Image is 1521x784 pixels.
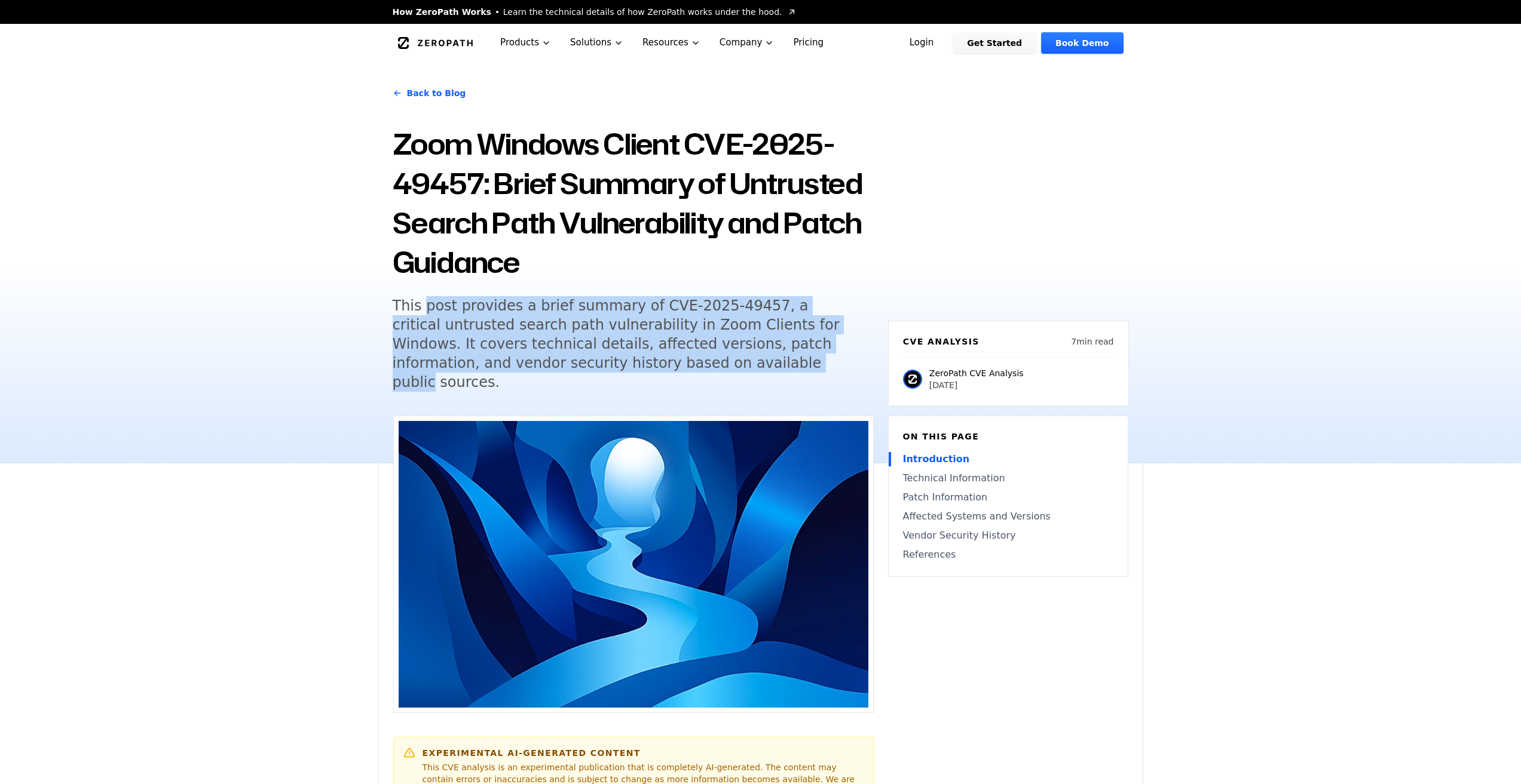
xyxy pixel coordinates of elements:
p: 7 min read [1071,336,1113,348]
button: Company [710,24,784,62]
span: Learn the technical details of how ZeroPath works under the hood. [503,6,782,18]
a: Technical Information [903,471,1113,485]
a: Book Demo [1041,32,1123,54]
a: Patch Information [903,490,1113,505]
a: How ZeroPath WorksLearn the technical details of how ZeroPath works under the hood. [393,6,797,18]
span: How ZeroPath Works [393,6,491,18]
a: References [903,548,1113,562]
a: Introduction [903,452,1113,466]
a: Affected Systems and Versions [903,509,1113,524]
a: Pricing [784,24,833,62]
h6: CVE Analysis [903,336,980,348]
button: Resources [633,24,710,62]
a: Back to Blog [393,76,466,110]
h6: Experimental AI-Generated Content [423,747,864,759]
p: [DATE] [929,379,1024,391]
h5: This post provides a brief summary of CVE-2025-49457, a critical untrusted search path vulnerabil... [393,296,852,392]
button: Products [491,24,561,62]
a: Vendor Security History [903,528,1113,543]
nav: Global [378,24,1143,62]
button: Solutions [561,24,633,62]
p: ZeroPath CVE Analysis [929,367,1024,379]
h6: On this page [903,431,1113,442]
img: ZeroPath CVE Analysis [903,370,922,389]
a: Get Started [953,32,1036,54]
h1: Zoom Windows Client CVE-2025-49457: Brief Summary of Untrusted Search Path Vulnerability and Patc... [393,124,874,282]
a: Login [895,32,948,54]
img: Zoom Windows Client CVE-2025-49457: Brief Summary of Untrusted Search Path Vulnerability and Patc... [399,421,868,708]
